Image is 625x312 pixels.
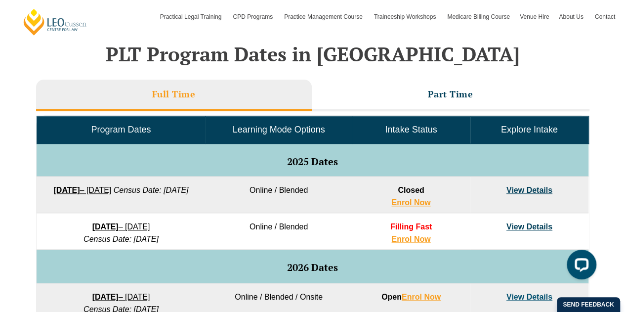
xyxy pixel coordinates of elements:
[385,125,437,134] span: Intake Status
[501,125,558,134] span: Explore Intake
[279,2,369,31] a: Practice Management Course
[554,2,589,31] a: About Us
[506,186,552,194] a: View Details
[206,213,352,250] td: Online / Blended
[92,293,150,301] a: [DATE]– [DATE]
[53,186,80,194] strong: [DATE]
[390,223,432,231] span: Filling Fast
[91,125,151,134] span: Program Dates
[515,2,554,31] a: Venue Hire
[402,293,441,301] a: Enrol Now
[369,2,442,31] a: Traineeship Workshops
[31,43,594,65] h2: PLT Program Dates in [GEOGRAPHIC_DATA]
[228,2,279,31] a: CPD Programs
[428,89,473,100] h3: Part Time
[391,235,430,243] a: Enrol Now
[53,186,111,194] a: [DATE]– [DATE]
[83,235,159,243] em: Census Date: [DATE]
[92,293,119,301] strong: [DATE]
[506,223,552,231] a: View Details
[152,89,196,100] h3: Full Time
[381,293,441,301] strong: Open
[22,8,88,36] a: [PERSON_NAME] Centre for Law
[391,198,430,207] a: Enrol Now
[442,2,515,31] a: Medicare Billing Course
[506,293,552,301] a: View Details
[233,125,325,134] span: Learning Mode Options
[92,223,119,231] strong: [DATE]
[155,2,228,31] a: Practical Legal Training
[114,186,189,194] em: Census Date: [DATE]
[287,155,338,168] span: 2025 Dates
[206,177,352,213] td: Online / Blended
[590,2,620,31] a: Contact
[287,261,338,274] span: 2026 Dates
[559,246,600,287] iframe: LiveChat chat widget
[398,186,424,194] span: Closed
[92,223,150,231] a: [DATE]– [DATE]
